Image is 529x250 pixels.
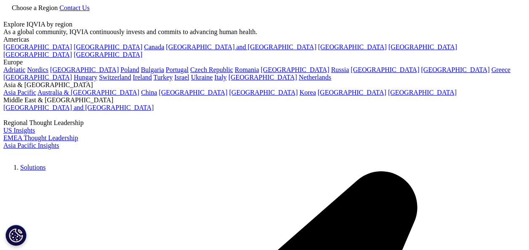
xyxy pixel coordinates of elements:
[3,59,526,66] div: Europe
[299,74,331,81] a: Netherlands
[3,51,72,58] a: [GEOGRAPHIC_DATA]
[133,74,152,81] a: Ireland
[235,66,259,73] a: Romania
[492,66,510,73] a: Greece
[190,66,233,73] a: Czech Republic
[3,119,526,127] div: Regional Thought Leadership
[74,51,142,58] a: [GEOGRAPHIC_DATA]
[74,74,97,81] a: Hungary
[159,89,227,96] a: [GEOGRAPHIC_DATA]
[351,66,419,73] a: [GEOGRAPHIC_DATA]
[74,43,142,51] a: [GEOGRAPHIC_DATA]
[174,74,189,81] a: Israel
[388,89,457,96] a: [GEOGRAPHIC_DATA]
[300,89,316,96] a: Korea
[3,104,154,111] a: [GEOGRAPHIC_DATA] and [GEOGRAPHIC_DATA]
[12,4,58,11] span: Choose a Region
[37,89,139,96] a: Australia & [GEOGRAPHIC_DATA]
[144,43,164,51] a: Canada
[120,66,139,73] a: Poland
[3,43,72,51] a: [GEOGRAPHIC_DATA]
[3,36,526,43] div: Americas
[3,81,526,89] div: Asia & [GEOGRAPHIC_DATA]
[229,74,297,81] a: [GEOGRAPHIC_DATA]
[50,66,119,73] a: [GEOGRAPHIC_DATA]
[141,66,164,73] a: Bulgaria
[229,89,298,96] a: [GEOGRAPHIC_DATA]
[331,66,349,73] a: Russia
[214,74,226,81] a: Italy
[3,134,78,141] a: EMEA Thought Leadership
[3,21,526,28] div: Explore IQVIA by region
[166,66,189,73] a: Portugal
[99,74,131,81] a: Switzerland
[3,96,526,104] div: Middle East & [GEOGRAPHIC_DATA]
[388,43,457,51] a: [GEOGRAPHIC_DATA]
[3,89,36,96] a: Asia Pacific
[27,66,48,73] a: Nordics
[3,74,72,81] a: [GEOGRAPHIC_DATA]
[318,89,386,96] a: [GEOGRAPHIC_DATA]
[154,74,173,81] a: Turkey
[191,74,213,81] a: Ukraine
[166,43,316,51] a: [GEOGRAPHIC_DATA] and [GEOGRAPHIC_DATA]
[3,127,35,134] a: US Insights
[59,4,90,11] a: Contact Us
[3,142,59,149] a: Asia Pacific Insights
[3,28,526,36] div: As a global community, IQVIA continuously invests and commits to advancing human health.
[5,225,27,246] button: Cookies Settings
[20,164,45,171] a: Solutions
[421,66,490,73] a: [GEOGRAPHIC_DATA]
[141,89,157,96] a: China
[3,66,25,73] a: Adriatic
[318,43,387,51] a: [GEOGRAPHIC_DATA]
[261,66,330,73] a: [GEOGRAPHIC_DATA]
